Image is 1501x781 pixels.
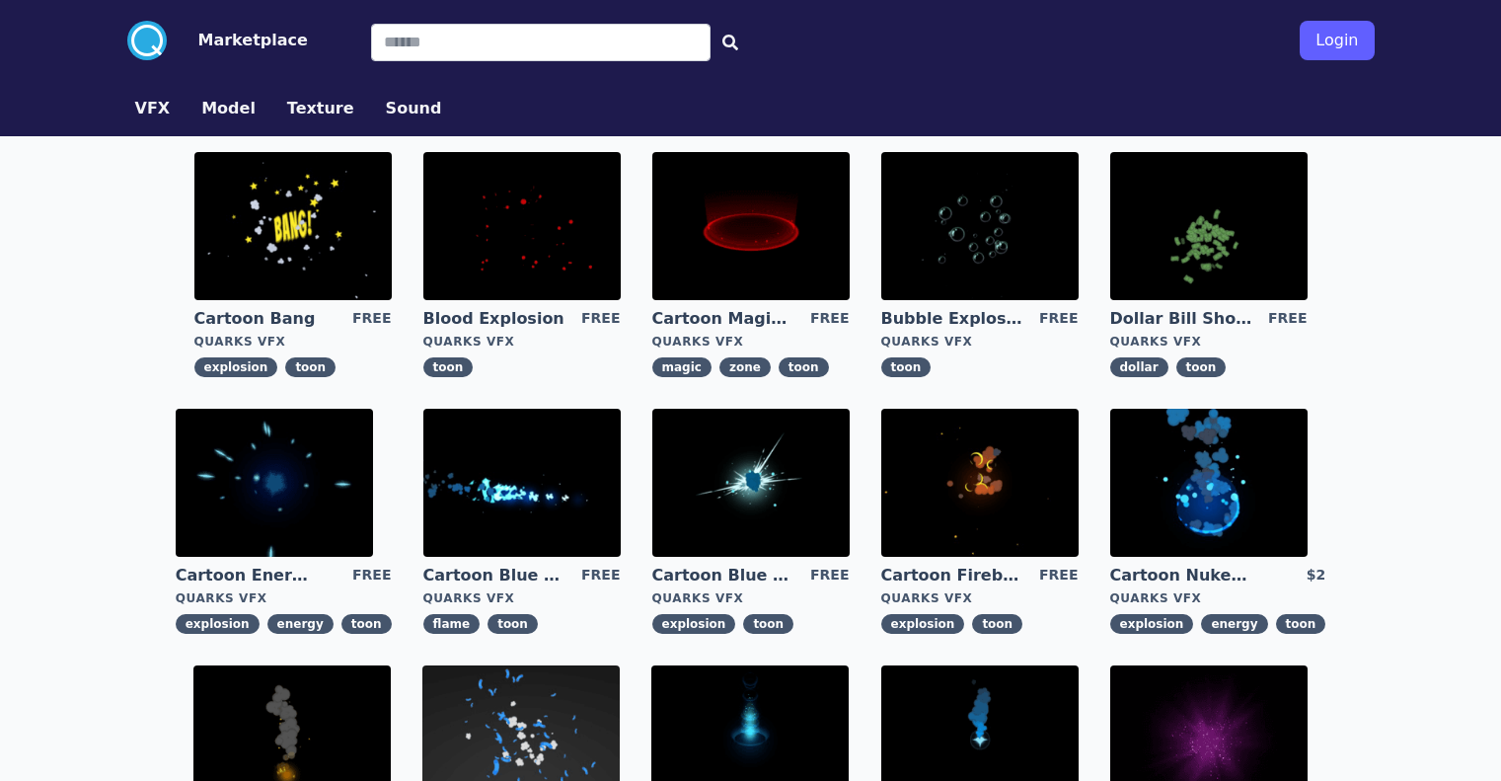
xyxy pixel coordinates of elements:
img: imgAlt [652,409,850,557]
a: Bubble Explosion [881,308,1023,330]
div: FREE [1039,308,1078,330]
a: Cartoon Blue Gas Explosion [652,565,794,586]
img: imgAlt [881,409,1079,557]
button: Login [1300,21,1374,60]
span: toon [972,614,1022,634]
span: toon [881,357,932,377]
a: Cartoon Bang [194,308,337,330]
div: Quarks VFX [652,334,850,350]
a: Model [186,97,271,120]
span: toon [779,357,829,377]
img: imgAlt [881,152,1079,300]
div: FREE [1268,308,1307,330]
div: FREE [810,308,849,330]
button: Marketplace [198,29,308,52]
img: imgAlt [652,152,850,300]
span: magic [652,357,712,377]
span: toon [1176,357,1227,377]
div: Quarks VFX [652,590,850,606]
span: explosion [176,614,260,634]
img: imgAlt [194,152,392,300]
a: Cartoon Magic Zone [652,308,794,330]
span: explosion [881,614,965,634]
span: dollar [1110,357,1168,377]
div: FREE [1039,565,1078,586]
div: Quarks VFX [194,334,392,350]
div: Quarks VFX [881,590,1079,606]
div: FREE [352,565,391,586]
button: VFX [135,97,171,120]
div: FREE [352,308,391,330]
span: flame [423,614,481,634]
a: Cartoon Nuke Energy Explosion [1110,565,1252,586]
span: explosion [194,357,278,377]
button: Texture [287,97,354,120]
div: FREE [810,565,849,586]
div: FREE [581,565,620,586]
a: Marketplace [167,29,308,52]
a: Cartoon Fireball Explosion [881,565,1023,586]
img: imgAlt [423,409,621,557]
div: Quarks VFX [1110,334,1308,350]
span: toon [488,614,538,634]
a: VFX [119,97,187,120]
span: zone [719,357,771,377]
span: explosion [1110,614,1194,634]
img: imgAlt [1110,152,1308,300]
div: FREE [581,308,620,330]
div: Quarks VFX [176,590,392,606]
img: imgAlt [423,152,621,300]
span: explosion [652,614,736,634]
img: imgAlt [176,409,373,557]
button: Model [201,97,256,120]
a: Blood Explosion [423,308,565,330]
a: Dollar Bill Shower [1110,308,1252,330]
div: Quarks VFX [1110,590,1326,606]
a: Texture [271,97,370,120]
a: Cartoon Blue Flamethrower [423,565,565,586]
span: toon [1276,614,1326,634]
span: toon [423,357,474,377]
span: energy [1201,614,1267,634]
span: toon [285,357,336,377]
div: Quarks VFX [881,334,1079,350]
a: Cartoon Energy Explosion [176,565,318,586]
div: Quarks VFX [423,590,621,606]
input: Search [371,24,711,61]
div: Quarks VFX [423,334,621,350]
span: toon [743,614,793,634]
button: Sound [386,97,442,120]
a: Login [1300,13,1374,68]
span: toon [341,614,392,634]
img: imgAlt [1110,409,1308,557]
span: energy [267,614,334,634]
a: Sound [370,97,458,120]
div: $2 [1307,565,1325,586]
